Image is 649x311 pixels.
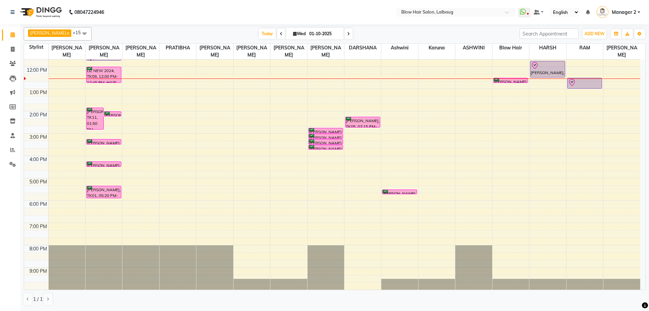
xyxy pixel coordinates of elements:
[309,134,343,138] div: [PERSON_NAME], TK05, 03:00 PM-03:15 PM, Under Arms Waxing
[583,29,606,39] button: ADD NEW
[568,78,602,88] div: [PERSON_NAME], TK04, 12:30 PM-01:00 PM, HAND & FEET CARE (Women)-REGULAR MANICURE
[122,44,159,59] span: [PERSON_NAME]
[28,268,48,275] div: 9:00 PM
[28,156,48,163] div: 4:00 PM
[66,30,69,36] a: x
[381,44,418,52] span: Ashwini
[494,78,528,83] div: [PERSON_NAME], TK08, 12:30 PM-12:45 PM, Consultation
[28,245,48,252] div: 8:00 PM
[307,29,341,39] input: 2025-10-01
[28,111,48,118] div: 2:00 PM
[309,139,343,144] div: [PERSON_NAME], TK05, 03:15 PM-03:30 PM, Full Legs Waxing
[87,67,121,83] div: LIZ NEW 2024, TK09, 12:00 PM-12:45 PM, HAIR CUT (Women)-CREATIVE STYLIST
[28,178,48,185] div: 5:00 PM
[104,112,121,116] div: [PERSON_NAME], TK06, 02:00 PM-02:15 PM, BLOW DRY (Women)-MEDIUM
[382,190,417,194] div: [PERSON_NAME], TK01, 05:30 PM-05:40 PM, THREADING (Women)-EYEBROWS
[344,44,381,52] span: DARSHANA
[160,44,196,52] span: PRATIBHA
[270,44,307,59] span: [PERSON_NAME]
[529,44,566,52] span: HARSH
[73,30,86,35] span: +15
[345,117,380,127] div: [PERSON_NAME], TK05, 02:15 PM-02:45 PM, NAILS (Women)-GEL POLISH (PLAIN)
[234,44,270,59] span: [PERSON_NAME]
[28,134,48,141] div: 3:00 PM
[28,89,48,96] div: 1:00 PM
[259,28,276,39] span: Today
[291,31,307,36] span: Wed
[603,44,640,59] span: [PERSON_NAME]
[584,31,604,36] span: ADD NEW
[87,108,103,129] div: [PERSON_NAME], TK11, 01:50 PM-02:50 PM, HIGH LIGHTS (Women)-HIGHLIGHTS WITH GLOBAL
[25,67,48,74] div: 12:00 PM
[612,9,636,16] span: Manager 2
[530,61,565,77] div: [PERSON_NAME], TK04, 11:45 AM-12:30 PM, HAND & FEET CARE (Women)-REGULAR PEDICURE
[520,28,579,39] input: Search Appointment
[309,145,343,149] div: [PERSON_NAME], TK12, 03:30 PM-03:40 PM, HAND & FEET CARE (Women)-NAIL POLISH (HAND & FEET)
[492,44,529,52] span: Blow Hair
[196,44,233,59] span: [PERSON_NAME]
[86,44,122,59] span: [PERSON_NAME]
[87,139,121,144] div: [PERSON_NAME], TK12, 03:15 PM-03:30 PM, Root Touch -Majirel Men
[87,186,121,198] div: [PERSON_NAME], TK01, 05:20 PM-05:55 PM, BLOW DRY (Women)-MEDIUM
[74,3,104,22] b: 08047224946
[28,223,48,230] div: 7:00 PM
[87,162,121,166] div: [PERSON_NAME], TK10, 04:15 PM-04:30 PM, BLOW DRY (Women)-MEDIUM
[455,44,492,52] span: ASHWINI
[309,128,343,133] div: [PERSON_NAME], TK05, 02:45 PM-03:00 PM, Full Arms Waxing
[49,44,85,59] span: [PERSON_NAME]
[597,6,608,18] img: Manager 2
[30,30,66,36] span: [PERSON_NAME]
[567,44,603,52] span: RAM
[17,3,64,22] img: logo
[33,296,43,303] span: 1 / 1
[418,44,455,52] span: karuna
[24,44,48,51] div: Stylist
[28,201,48,208] div: 6:00 PM
[308,44,344,59] span: [PERSON_NAME]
